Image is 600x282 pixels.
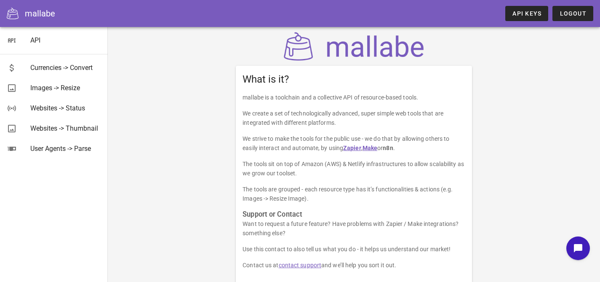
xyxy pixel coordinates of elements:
p: The tools sit on top of Amazon (AWS) & Netlify infrastructures to allow scalability as we grow ou... [243,159,465,178]
div: User Agents -> Parse [30,145,101,153]
strong: n8n [383,145,393,151]
button: Logout [552,6,593,21]
img: mallabe Logo [282,32,427,61]
a: Make [363,145,377,151]
span: Logout [559,10,587,17]
p: Want to request a future feature? Have problems with Zapier / Make integrations? something else? [243,219,465,238]
p: Use this contact to also tell us what you do - it helps us understand our market! [243,244,465,254]
h3: Support or Contact [243,210,465,219]
p: Contact us at and we’ll help you sort it out. [243,261,465,270]
div: What is it? [236,66,472,93]
div: mallabe [25,7,55,20]
a: Zapier [343,145,361,151]
span: API Keys [512,10,541,17]
div: Websites -> Status [30,104,101,112]
p: mallabe is a toolchain and a collective API of resource-based tools. [243,93,465,102]
p: We create a set of technologically advanced, super simple web tools that are integrated with diff... [243,109,465,127]
div: Websites -> Thumbnail [30,124,101,132]
div: Images -> Resize [30,84,101,92]
p: We strive to make the tools for the public use - we do that by allowing others to easily interact... [243,134,465,153]
p: The tools are grouped - each resource type has it’s functionalities & actions (e.g. Images -> Res... [243,185,465,203]
div: Currencies -> Convert [30,64,101,72]
a: contact support [279,262,322,269]
div: API [30,36,101,44]
a: API Keys [505,6,548,21]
